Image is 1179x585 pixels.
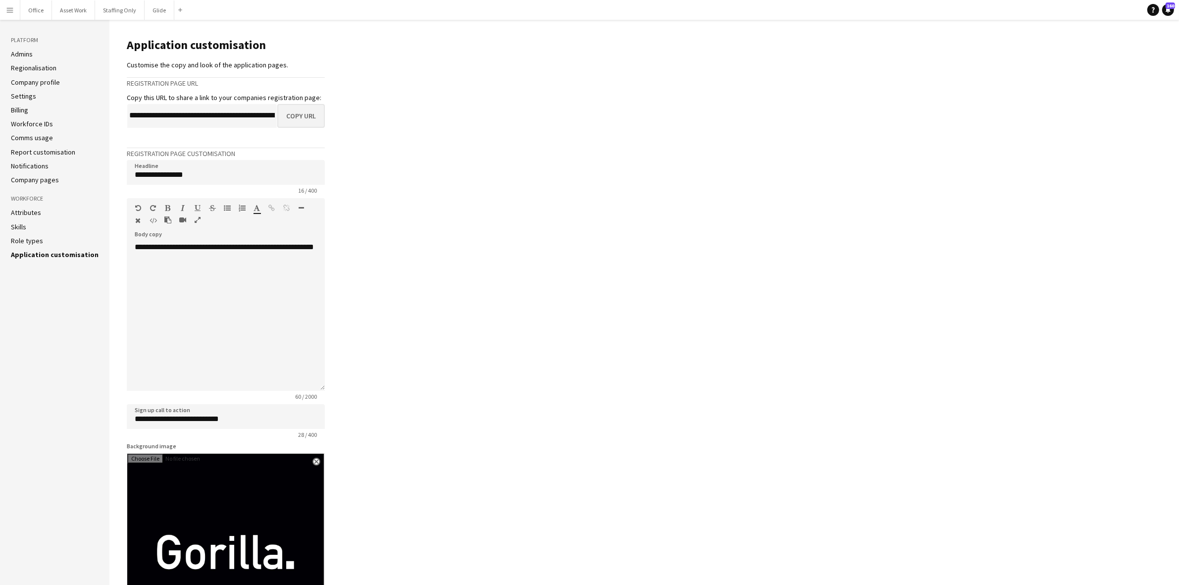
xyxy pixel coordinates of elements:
button: Staffing Only [95,0,145,20]
a: Application customisation [11,250,99,259]
span: 160 [1166,2,1175,9]
button: Asset Work [52,0,95,20]
a: Skills [11,222,26,231]
a: Comms usage [11,133,53,142]
button: Underline [194,204,201,212]
button: Text Color [254,204,260,212]
button: Clear Formatting [135,216,142,224]
button: Office [20,0,52,20]
span: 60 / 2000 [287,393,325,400]
h3: Registration page customisation [127,149,325,158]
button: HTML Code [150,216,156,224]
button: Unordered List [224,204,231,212]
button: Copy URL [277,104,325,128]
a: Admins [11,50,33,58]
h3: Workforce [11,194,99,203]
button: Italic [179,204,186,212]
button: Insert video [179,216,186,224]
button: Horizontal Line [298,204,305,212]
button: Bold [164,204,171,212]
a: Notifications [11,161,49,170]
a: 160 [1162,4,1174,16]
span: 28 / 400 [290,431,325,438]
button: Glide [145,0,174,20]
a: Company pages [11,175,59,184]
a: Report customisation [11,148,75,157]
a: Attributes [11,208,41,217]
button: Strikethrough [209,204,216,212]
a: Company profile [11,78,60,87]
div: Copy this URL to share a link to your companies registration page: [127,93,325,102]
div: Customise the copy and look of the application pages. [127,60,325,69]
span: 16 / 400 [290,187,325,194]
h1: Application customisation [127,38,325,53]
a: Workforce IDs [11,119,53,128]
a: Regionalisation [11,63,56,72]
button: Undo [135,204,142,212]
button: Fullscreen [194,216,201,224]
a: Settings [11,92,36,101]
h3: Platform [11,36,99,45]
h3: Registration page URL [127,79,325,88]
button: Redo [150,204,156,212]
button: Paste as plain text [164,216,171,224]
a: Billing [11,106,28,114]
button: Ordered List [239,204,246,212]
a: Role types [11,236,43,245]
